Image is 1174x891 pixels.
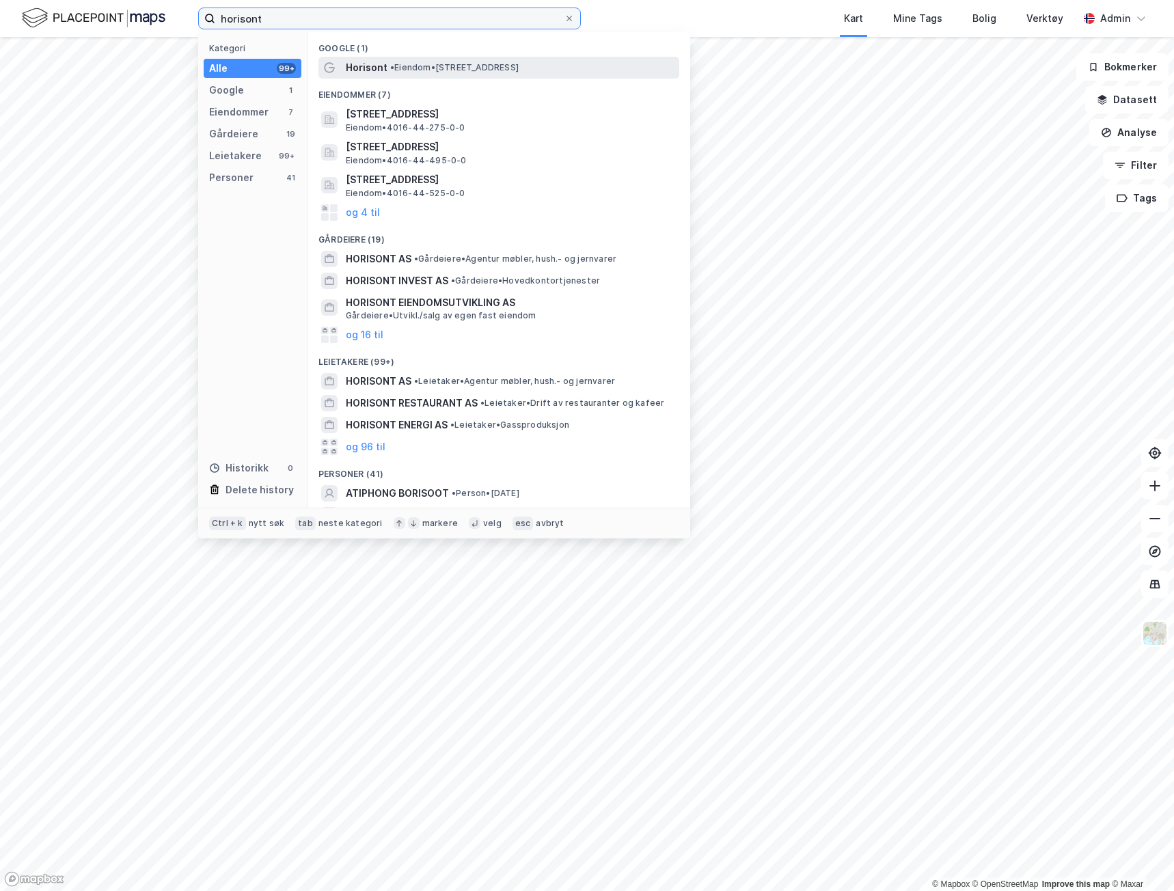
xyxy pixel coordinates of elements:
div: Personer (41) [308,458,690,482]
div: Verktøy [1026,10,1063,27]
span: • [390,62,394,72]
div: Kontrollprogram for chat [1106,825,1174,891]
div: Historikk [209,460,269,476]
span: Eiendom • [STREET_ADDRESS] [390,62,519,73]
div: Alle [209,60,228,77]
div: Bolig [972,10,996,27]
div: Eiendommer (7) [308,79,690,103]
button: og 96 til [346,439,385,455]
input: Søk på adresse, matrikkel, gårdeiere, leietakere eller personer [215,8,564,29]
div: avbryt [536,518,564,529]
a: Improve this map [1042,879,1110,889]
div: Kart [844,10,863,27]
div: neste kategori [318,518,383,529]
span: HORISONT AS [346,373,411,389]
button: og 4 til [346,204,380,221]
span: HORISONT INVEST AS [346,273,448,289]
div: esc [513,517,534,530]
div: 41 [285,172,296,183]
div: tab [295,517,316,530]
span: Gårdeiere • Agentur møbler, hush.- og jernvarer [414,253,616,264]
div: velg [483,518,502,529]
span: • [480,398,484,408]
div: Eiendommer [209,104,269,120]
span: • [451,275,455,286]
span: Gårdeiere • Utvikl./salg av egen fast eiendom [346,310,536,321]
span: HORISONT AS [346,251,411,267]
img: Z [1142,620,1168,646]
div: Gårdeiere (19) [308,223,690,248]
span: HORISONT RESTAURANT AS [346,395,478,411]
div: nytt søk [249,518,285,529]
div: Admin [1100,10,1130,27]
span: ATIPHONG BORISOOT [346,485,449,502]
div: 19 [285,128,296,139]
a: OpenStreetMap [972,879,1039,889]
div: Ctrl + k [209,517,246,530]
div: 0 [285,463,296,474]
a: Mapbox homepage [4,871,64,887]
div: Personer [209,169,254,186]
div: 7 [285,107,296,118]
span: Person • [DATE] [452,488,519,499]
button: Filter [1103,152,1169,179]
div: Kategori [209,43,301,53]
span: Horisont [346,59,387,76]
span: Leietaker • Drift av restauranter og kafeer [480,398,664,409]
span: • [450,420,454,430]
div: Leietakere (99+) [308,346,690,370]
div: Mine Tags [893,10,942,27]
a: Mapbox [932,879,970,889]
span: • [414,253,418,264]
button: Bokmerker [1076,53,1169,81]
span: Leietaker • Agentur møbler, hush.- og jernvarer [414,376,615,387]
span: Eiendom • 4016-44-275-0-0 [346,122,465,133]
span: [STREET_ADDRESS] [346,172,674,188]
span: [STREET_ADDRESS] [346,139,674,155]
img: logo.f888ab2527a4732fd821a326f86c7f29.svg [22,6,165,30]
span: Eiendom • 4016-44-525-0-0 [346,188,465,199]
button: Tags [1105,184,1169,212]
div: 1 [285,85,296,96]
span: [STREET_ADDRESS] [346,106,674,122]
button: og 16 til [346,327,383,343]
span: HORISONT ENERGI AS [346,417,448,433]
div: 99+ [277,150,296,161]
div: Google [209,82,244,98]
span: Leietaker • Gassproduksjon [450,420,569,430]
div: markere [422,518,458,529]
span: Gårdeiere • Hovedkontortjenester [451,275,600,286]
div: Gårdeiere [209,126,258,142]
div: 99+ [277,63,296,74]
span: • [414,376,418,386]
button: Datasett [1085,86,1169,113]
span: HORISONT EIENDOMSUTVIKLING AS [346,294,674,311]
iframe: Chat Widget [1106,825,1174,891]
div: Delete history [226,482,294,498]
div: Leietakere [209,148,262,164]
span: Eiendom • 4016-44-495-0-0 [346,155,467,166]
div: Google (1) [308,32,690,57]
button: Analyse [1089,119,1169,146]
span: • [452,488,456,498]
